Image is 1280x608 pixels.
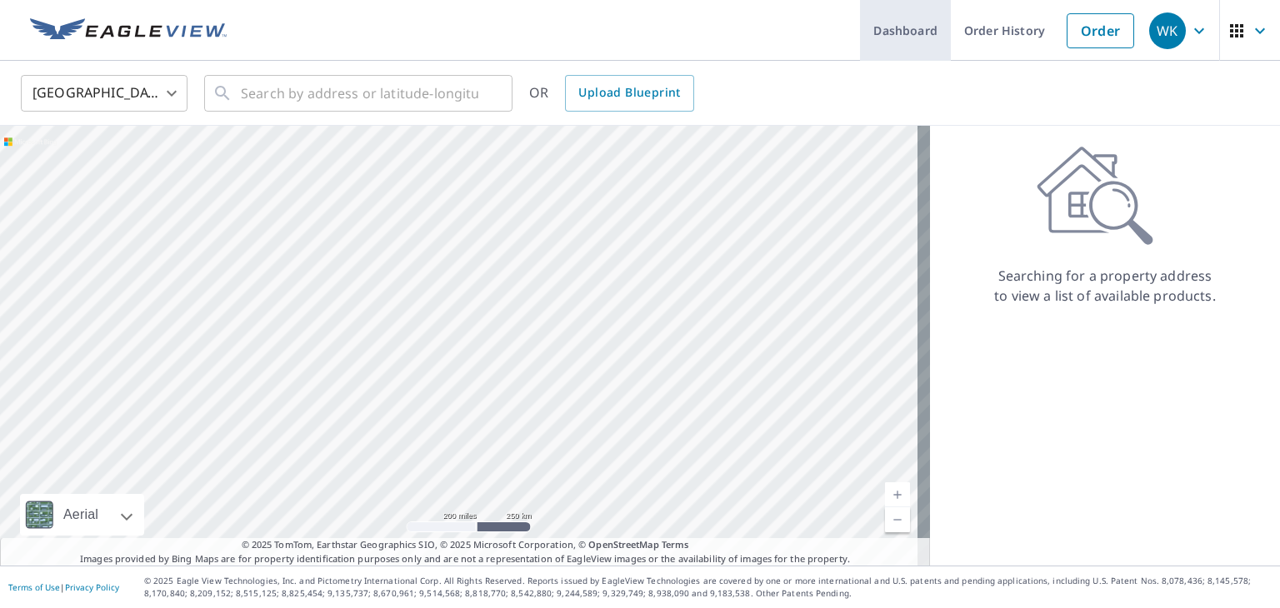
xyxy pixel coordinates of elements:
a: Current Level 5, Zoom Out [885,507,910,532]
input: Search by address or latitude-longitude [241,70,478,117]
a: OpenStreetMap [588,538,658,551]
a: Current Level 5, Zoom In [885,482,910,507]
a: Order [1067,13,1134,48]
p: | [8,582,119,592]
div: Aerial [58,494,103,536]
div: WK [1149,12,1186,49]
span: Upload Blueprint [578,82,680,103]
p: © 2025 Eagle View Technologies, Inc. and Pictometry International Corp. All Rights Reserved. Repo... [144,575,1272,600]
span: © 2025 TomTom, Earthstar Geographics SIO, © 2025 Microsoft Corporation, © [242,538,689,552]
img: EV Logo [30,18,227,43]
a: Upload Blueprint [565,75,693,112]
a: Terms of Use [8,581,60,593]
a: Terms [662,538,689,551]
div: OR [529,75,694,112]
div: Aerial [20,494,144,536]
p: Searching for a property address to view a list of available products. [993,266,1217,306]
a: Privacy Policy [65,581,119,593]
div: [GEOGRAPHIC_DATA] [21,70,187,117]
